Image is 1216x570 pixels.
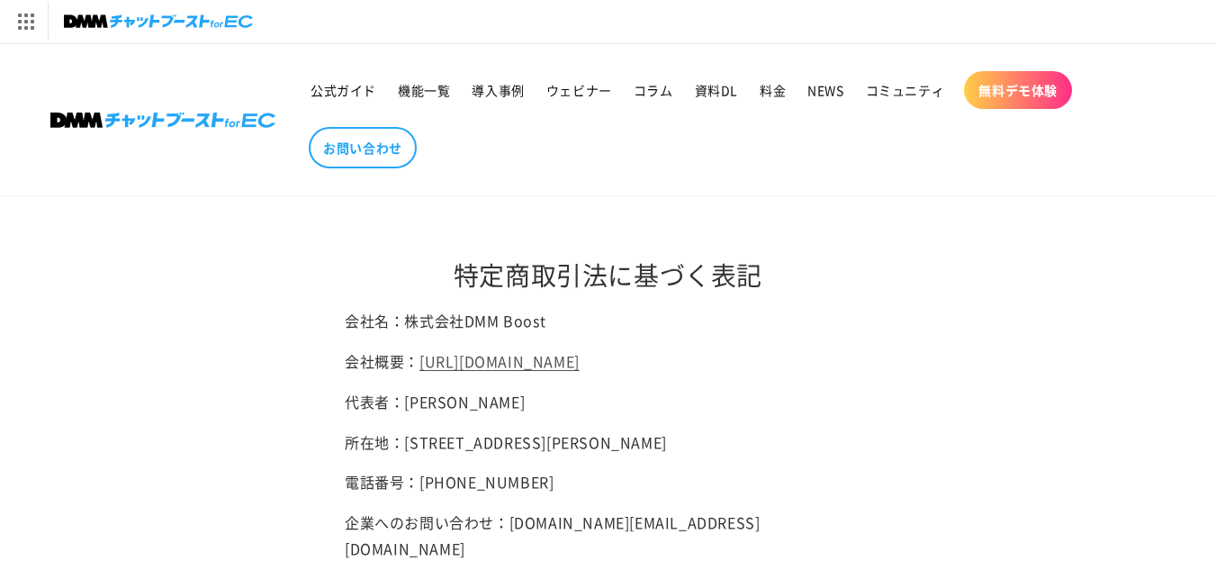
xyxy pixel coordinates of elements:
p: 代表者：[PERSON_NAME] [345,389,871,415]
p: 企業へのお問い合わせ：[DOMAIN_NAME][EMAIL_ADDRESS][DOMAIN_NAME] [345,510,871,562]
a: お問い合わせ [309,127,417,168]
a: 機能一覧 [387,71,461,109]
span: 導入事例 [472,82,524,98]
a: 資料DL [684,71,749,109]
h1: 特定商取引法に基づく表記 [345,258,871,291]
span: コミュニティ [866,82,945,98]
a: 公式ガイド [300,71,387,109]
a: 料金 [749,71,797,109]
p: 会社名：株式会社DMM Boost [345,308,871,334]
a: コミュニティ [855,71,956,109]
a: 無料デモ体験 [964,71,1072,109]
a: NEWS [797,71,854,109]
a: 導入事例 [461,71,535,109]
span: お問い合わせ [323,140,402,156]
span: 無料デモ体験 [978,82,1058,98]
p: 電話番号：[PHONE_NUMBER] [345,469,871,495]
img: チャットブーストforEC [64,9,253,34]
img: 株式会社DMM Boost [50,113,275,128]
a: [URL][DOMAIN_NAME] [419,350,580,372]
span: ウェビナー [546,82,612,98]
a: コラム [623,71,684,109]
span: NEWS [807,82,843,98]
p: 会社概要： [345,348,871,375]
img: サービス [3,3,48,41]
p: 所在地：[STREET_ADDRESS][PERSON_NAME] [345,430,871,456]
span: コラム [634,82,673,98]
span: 資料DL [695,82,738,98]
span: 機能一覧 [398,82,450,98]
span: 公式ガイド [311,82,376,98]
span: 料金 [760,82,786,98]
a: ウェビナー [536,71,623,109]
